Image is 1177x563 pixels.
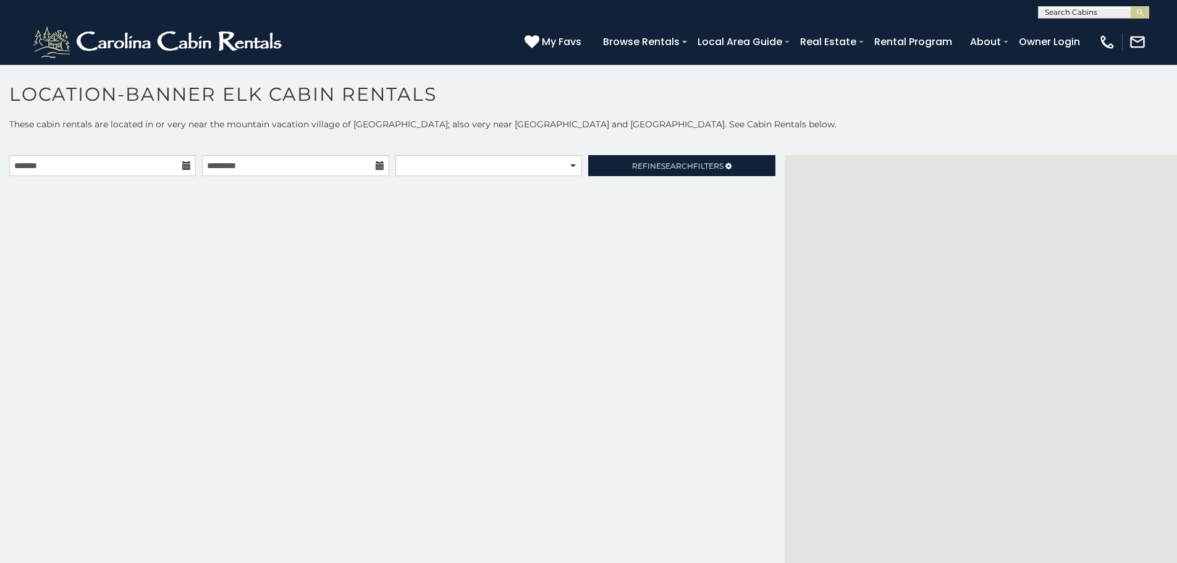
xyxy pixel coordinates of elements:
[1013,31,1086,53] a: Owner Login
[525,34,584,50] a: My Favs
[588,155,775,176] a: RefineSearchFilters
[597,31,686,53] a: Browse Rentals
[794,31,863,53] a: Real Estate
[661,161,693,171] span: Search
[868,31,958,53] a: Rental Program
[31,23,287,61] img: White-1-2.png
[1099,33,1116,51] img: phone-regular-white.png
[964,31,1007,53] a: About
[691,31,788,53] a: Local Area Guide
[542,34,581,49] span: My Favs
[632,161,723,171] span: Refine Filters
[1129,33,1146,51] img: mail-regular-white.png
